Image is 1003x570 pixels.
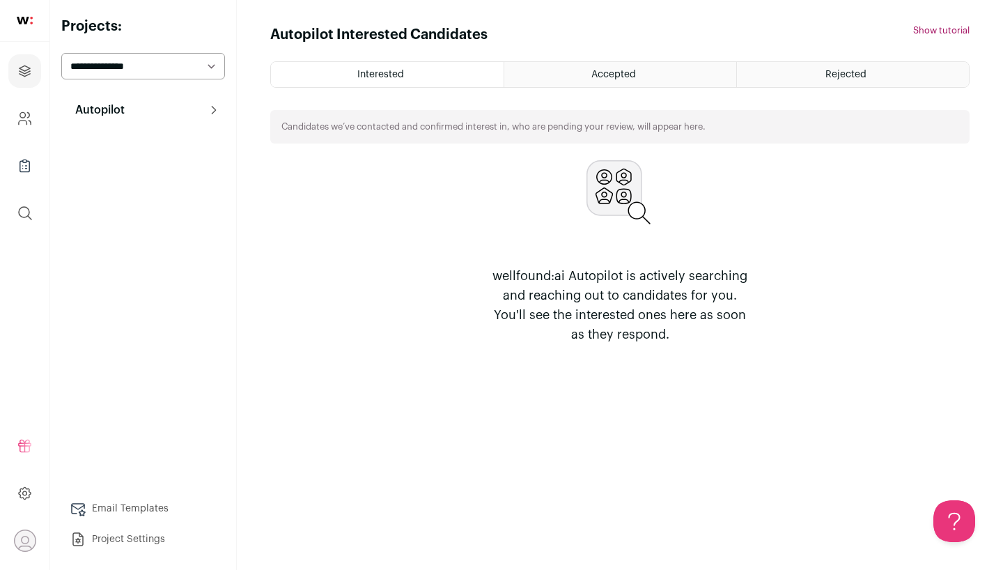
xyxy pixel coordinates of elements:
[61,495,225,523] a: Email Templates
[357,70,404,79] span: Interested
[825,70,866,79] span: Rejected
[8,102,41,135] a: Company and ATS Settings
[67,102,125,118] p: Autopilot
[61,17,225,36] h2: Projects:
[270,25,488,45] h1: Autopilot Interested Candidates
[8,149,41,183] a: Company Lists
[14,530,36,552] button: Open dropdown
[486,266,754,344] p: wellfound:ai Autopilot is actively searching and reaching out to candidates for you. You'll see t...
[737,62,969,87] a: Rejected
[933,500,975,542] iframe: Help Scout Beacon - Open
[61,96,225,124] button: Autopilot
[504,62,736,87] a: Accepted
[8,54,41,88] a: Projects
[61,525,225,553] a: Project Settings
[281,121,706,132] p: Candidates we’ve contacted and confirmed interest in, who are pending your review, will appear here.
[17,17,33,24] img: wellfound-shorthand-0d5821cbd27db2630d0214b213865d53afaa358527fdda9d0ea32b1df1b89c2c.svg
[913,25,970,36] button: Show tutorial
[591,70,636,79] span: Accepted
